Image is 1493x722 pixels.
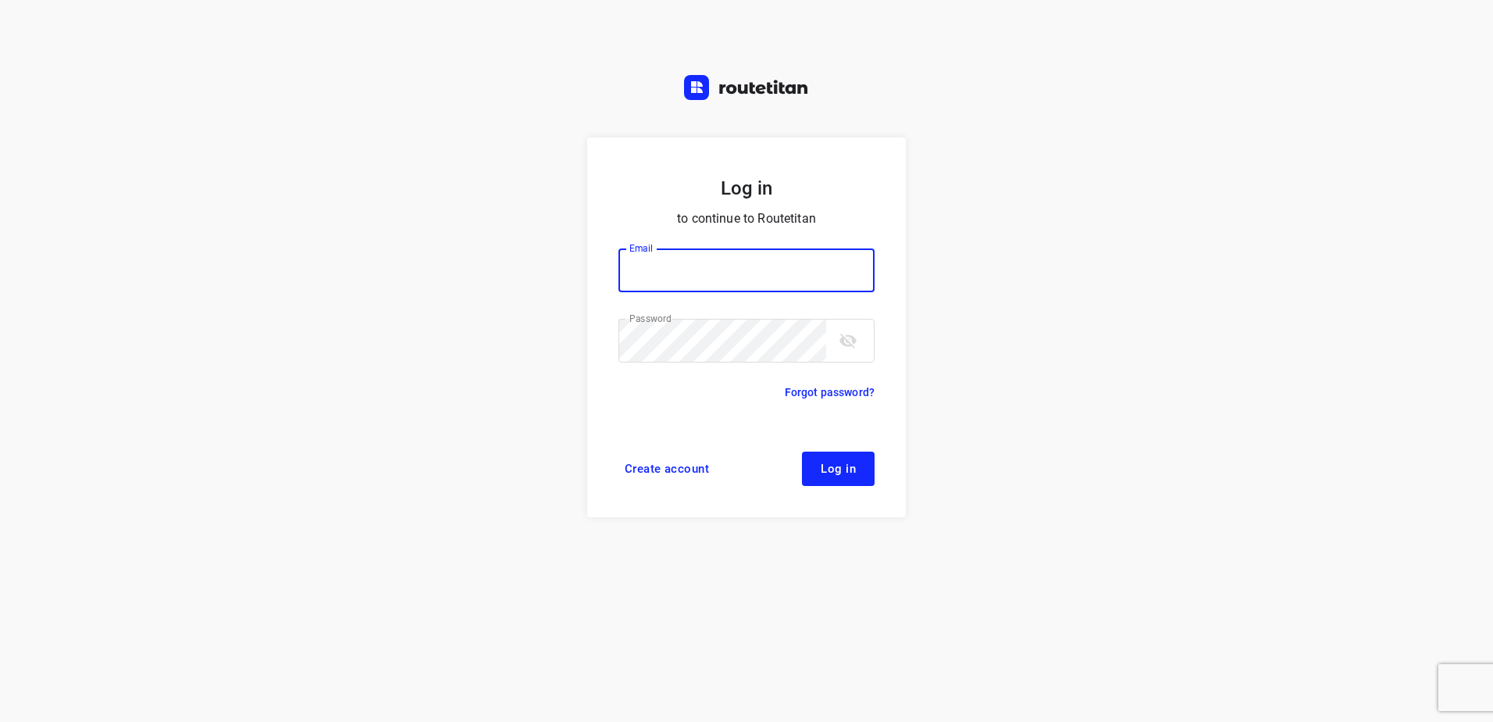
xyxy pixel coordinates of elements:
[785,383,875,402] a: Forgot password?
[802,452,875,486] button: Log in
[625,463,709,475] span: Create account
[618,452,715,486] a: Create account
[618,175,875,202] h5: Log in
[821,463,856,475] span: Log in
[832,325,864,356] button: toggle password visibility
[618,208,875,230] p: to continue to Routetitan
[684,75,809,100] img: Routetitan
[684,75,809,104] a: Routetitan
